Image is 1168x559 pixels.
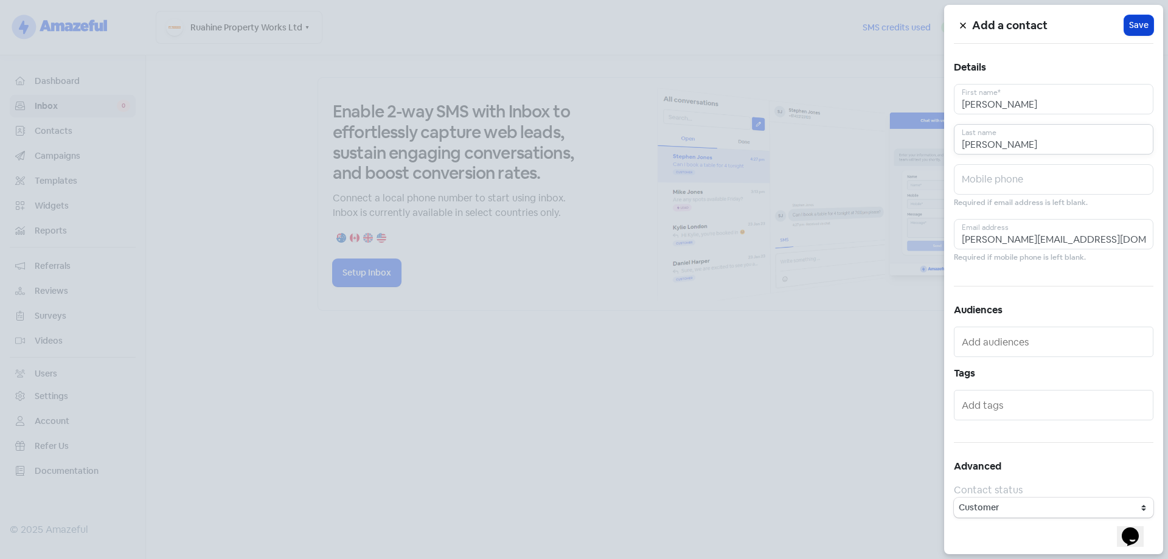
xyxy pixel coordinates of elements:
[954,84,1153,114] input: First name
[954,197,1088,209] small: Required if email address is left blank.
[972,16,1124,35] h5: Add a contact
[962,332,1148,352] input: Add audiences
[954,457,1153,476] h5: Advanced
[954,301,1153,319] h5: Audiences
[954,124,1153,155] input: Last name
[954,483,1153,498] div: Contact status
[954,164,1153,195] input: Mobile phone
[1124,15,1153,35] button: Save
[962,395,1148,415] input: Add tags
[1129,19,1149,32] span: Save
[954,252,1086,263] small: Required if mobile phone is left blank.
[954,219,1153,249] input: Email address
[1117,510,1156,547] iframe: chat widget
[954,364,1153,383] h5: Tags
[954,58,1153,77] h5: Details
